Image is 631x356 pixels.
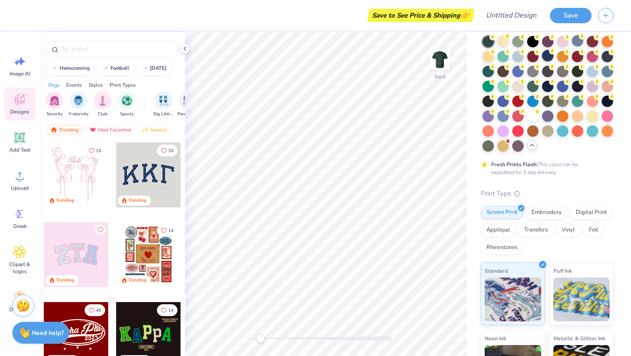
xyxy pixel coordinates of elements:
span: 14 [168,308,174,313]
button: Like [85,145,105,157]
span: 45 [96,308,101,313]
button: filter button [94,92,111,117]
img: Parent's Weekend Image [183,96,193,106]
span: 14 [168,228,174,233]
div: Rhinestones [481,241,523,254]
div: Trending [128,277,146,284]
span: Puff Ink [553,266,572,275]
img: trend_line.gif [141,66,148,71]
div: Vinyl [556,224,581,237]
img: trend_line.gif [51,66,58,71]
img: Sorority Image [50,96,60,106]
button: [DATE] [136,62,170,75]
div: homecoming [60,66,90,71]
span: Parent's Weekend [177,111,198,117]
span: Standard [485,266,508,275]
div: Print Type [481,189,613,199]
div: Trending [56,277,74,284]
strong: Fresh Prints Flash: [491,161,538,168]
img: Back [431,51,449,68]
div: football [110,66,129,71]
div: filter for Parent's Weekend [177,92,198,117]
button: filter button [69,92,89,117]
span: Metallic & Glitter Ink [553,334,605,343]
img: Sports Image [122,96,132,106]
button: Like [95,224,106,235]
span: 👉 [460,10,470,20]
div: Save to See Price & Shipping [369,9,472,22]
strong: Need help? [32,329,64,337]
div: Screen Print [481,206,523,219]
div: Styles [89,81,103,89]
img: Standard [485,278,541,321]
div: Orgs [48,81,60,89]
div: Trending [128,197,146,204]
img: Puff Ink [553,278,610,321]
span: Sports [120,111,134,117]
div: Newest [138,125,171,135]
img: Club Image [98,96,107,106]
button: Like [157,224,177,236]
button: filter button [118,92,135,117]
div: Most Favorited [85,125,135,135]
img: Fraternity Image [74,96,83,106]
div: filter for Sports [118,92,135,117]
div: filter for Fraternity [69,92,89,117]
img: newest.gif [142,127,149,133]
span: 15 [96,149,101,153]
div: Trending [56,197,74,204]
span: Neon Ink [485,334,506,343]
input: Try "Alpha" [60,45,173,53]
div: filter for Big Little Reveal [153,92,174,117]
div: Transfers [518,224,553,237]
button: football [97,62,133,75]
button: Like [85,304,105,316]
span: Designs [10,108,29,115]
span: Fraternity [69,111,89,117]
div: Events [66,81,82,89]
input: Untitled Design [479,7,543,24]
button: Save [550,8,592,23]
span: Greek [13,223,27,230]
div: Applique [481,224,516,237]
div: This color can be expedited for 5 day delivery. [491,160,599,176]
span: Club [98,111,107,117]
span: Add Text [9,146,30,153]
div: Trending [46,125,83,135]
button: filter button [153,92,174,117]
div: Embroidery [526,206,567,219]
span: Image AI [10,70,30,77]
img: trend_line.gif [102,66,109,71]
button: filter button [46,92,63,117]
div: Print Types [110,81,136,89]
span: Clipart & logos [5,261,34,275]
img: most_fav.gif [89,127,96,133]
span: Sorority [46,111,63,117]
button: Like [157,304,177,316]
img: trending.gif [50,127,57,133]
div: Foil [583,224,604,237]
div: Accessibility label [256,334,265,343]
span: Decorate [9,306,30,313]
div: filter for Club [94,92,111,117]
div: Digital Print [570,206,613,219]
div: halloween [150,66,167,71]
div: filter for Sorority [46,92,63,117]
span: 33 [168,149,174,153]
img: Big Little Reveal Image [159,96,168,106]
span: Upload [11,185,28,192]
button: Like [157,145,177,157]
button: filter button [177,92,198,117]
span: Big Little Reveal [153,111,174,117]
button: homecoming [46,62,94,75]
div: Back [434,73,446,81]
